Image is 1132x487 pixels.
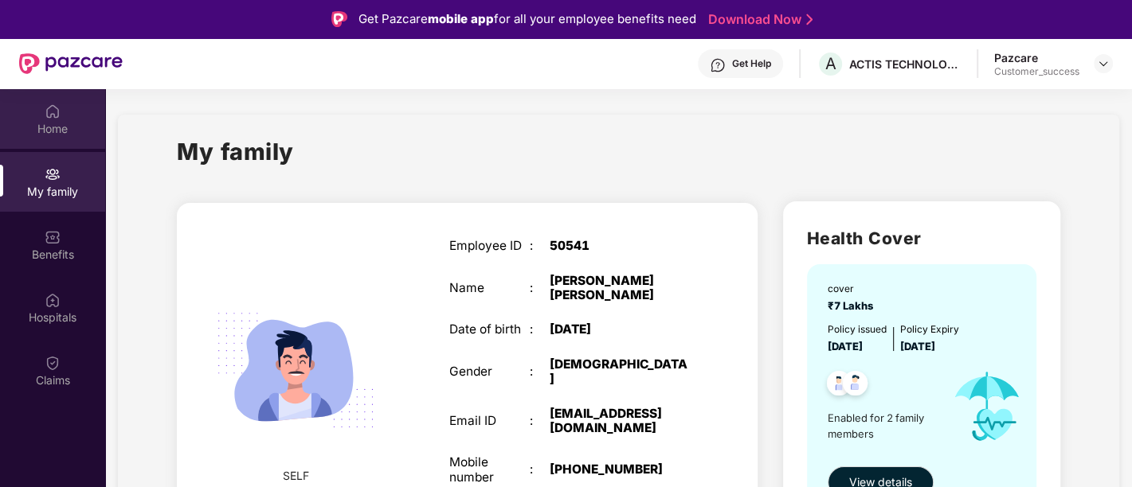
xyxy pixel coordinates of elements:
span: ₹7 Lakhs [828,299,878,312]
div: Customer_success [994,65,1079,78]
div: cover [828,282,878,297]
img: svg+xml;base64,PHN2ZyBpZD0iSG9tZSIgeG1sbnM9Imh0dHA6Ly93d3cudzMub3JnLzIwMDAvc3ZnIiB3aWR0aD0iMjAiIG... [45,103,61,119]
img: New Pazcare Logo [19,53,123,74]
span: Enabled for 2 family members [828,410,939,442]
div: : [530,364,550,379]
h2: Health Cover [807,225,1036,251]
img: svg+xml;base64,PHN2ZyB4bWxucz0iaHR0cDovL3d3dy53My5vcmcvMjAwMC9zdmciIHdpZHRoPSI0OC45NDMiIGhlaWdodD... [836,366,875,405]
img: Stroke [806,11,813,28]
h1: My family [177,134,294,169]
img: svg+xml;base64,PHN2ZyB4bWxucz0iaHR0cDovL3d3dy53My5vcmcvMjAwMC9zdmciIHdpZHRoPSI0OC45NDMiIGhlaWdodD... [820,366,859,405]
div: [DATE] [550,322,691,337]
img: svg+xml;base64,PHN2ZyBpZD0iRHJvcGRvd24tMzJ4MzIiIHhtbG5zPSJodHRwOi8vd3d3LnczLm9yZy8yMDAwL3N2ZyIgd2... [1097,57,1110,70]
a: Download Now [708,11,808,28]
img: svg+xml;base64,PHN2ZyBpZD0iSG9zcGl0YWxzIiB4bWxucz0iaHR0cDovL3d3dy53My5vcmcvMjAwMC9zdmciIHdpZHRoPS... [45,292,61,308]
div: Mobile number [448,455,529,485]
div: Get Pazcare for all your employee benefits need [358,10,696,29]
div: Gender [448,364,529,379]
img: svg+xml;base64,PHN2ZyBpZD0iSGVscC0zMngzMiIgeG1sbnM9Imh0dHA6Ly93d3cudzMub3JnLzIwMDAvc3ZnIiB3aWR0aD... [710,57,726,73]
div: [PERSON_NAME] [PERSON_NAME] [550,274,691,303]
div: Name [448,281,529,295]
div: Pazcare [994,50,1079,65]
img: Logo [331,11,347,27]
img: svg+xml;base64,PHN2ZyB3aWR0aD0iMjAiIGhlaWdodD0iMjAiIHZpZXdCb3g9IjAgMCAyMCAyMCIgZmlsbD0ibm9uZSIgeG... [45,166,61,182]
div: Policy Expiry [900,322,959,337]
div: [EMAIL_ADDRESS][DOMAIN_NAME] [550,407,691,436]
img: icon [939,355,1035,458]
div: : [530,239,550,253]
span: SELF [283,467,309,485]
span: [DATE] [828,340,863,353]
div: 50541 [550,239,691,253]
div: Policy issued [828,322,887,337]
img: svg+xml;base64,PHN2ZyBpZD0iQmVuZWZpdHMiIHhtbG5zPSJodHRwOi8vd3d3LnczLm9yZy8yMDAwL3N2ZyIgd2lkdGg9Ij... [45,229,61,245]
div: [PHONE_NUMBER] [550,462,691,477]
div: [DEMOGRAPHIC_DATA] [550,357,691,387]
div: Date of birth [448,322,529,337]
div: ACTIS TECHNOLOGIES PRIVATE LIMITED [849,56,961,72]
span: A [825,54,836,73]
div: : [530,322,550,337]
strong: mobile app [428,11,494,26]
span: [DATE] [900,340,935,353]
div: Get Help [732,57,771,70]
div: : [530,462,550,477]
div: Employee ID [448,239,529,253]
div: Email ID [448,414,529,428]
div: : [530,414,550,428]
img: svg+xml;base64,PHN2ZyB4bWxucz0iaHR0cDovL3d3dy53My5vcmcvMjAwMC9zdmciIHdpZHRoPSIyMjQiIGhlaWdodD0iMT... [198,273,393,467]
img: svg+xml;base64,PHN2ZyBpZD0iQ2xhaW0iIHhtbG5zPSJodHRwOi8vd3d3LnczLm9yZy8yMDAwL3N2ZyIgd2lkdGg9IjIwIi... [45,355,61,371]
div: : [530,281,550,295]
